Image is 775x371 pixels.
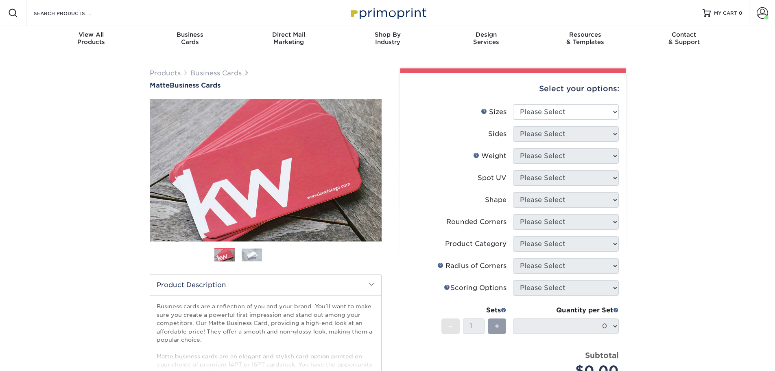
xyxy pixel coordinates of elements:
img: Business Cards 01 [214,245,235,266]
a: Direct MailMarketing [239,26,338,52]
div: Industry [338,31,437,46]
span: - [449,320,452,332]
img: Business Cards 02 [242,248,262,261]
span: MY CART [714,10,737,17]
img: Business Cards 03 [269,245,289,265]
div: Marketing [239,31,338,46]
div: Products [42,31,141,46]
a: BusinessCards [140,26,239,52]
img: Primoprint [347,4,428,22]
span: 0 [739,10,742,16]
a: View AllProducts [42,26,141,52]
div: Services [437,31,536,46]
span: Shop By [338,31,437,38]
a: Products [150,69,181,77]
a: Resources& Templates [536,26,635,52]
div: Sizes [481,107,506,117]
div: Scoring Options [444,283,506,293]
span: Business [140,31,239,38]
input: SEARCH PRODUCTS..... [33,8,112,18]
div: Sides [488,129,506,139]
div: & Support [635,31,734,46]
div: & Templates [536,31,635,46]
h1: Business Cards [150,81,382,89]
a: Shop ByIndustry [338,26,437,52]
img: Matte 01 [150,54,382,286]
div: Weight [473,151,506,161]
h2: Product Description [150,274,381,295]
span: Direct Mail [239,31,338,38]
span: Resources [536,31,635,38]
span: + [494,320,500,332]
a: Business Cards [190,69,242,77]
span: View All [42,31,141,38]
div: Cards [140,31,239,46]
span: Design [437,31,536,38]
div: Select your options: [407,73,619,104]
a: Contact& Support [635,26,734,52]
strong: Subtotal [585,351,619,360]
div: Rounded Corners [446,217,506,227]
div: Sets [441,305,506,315]
div: Spot UV [478,173,506,183]
a: DesignServices [437,26,536,52]
span: Contact [635,31,734,38]
a: MatteBusiness Cards [150,81,382,89]
div: Quantity per Set [513,305,619,315]
div: Radius of Corners [437,261,506,271]
img: Business Cards 04 [296,245,317,265]
div: Product Category [445,239,506,249]
span: Matte [150,81,170,89]
div: Shape [485,195,506,205]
